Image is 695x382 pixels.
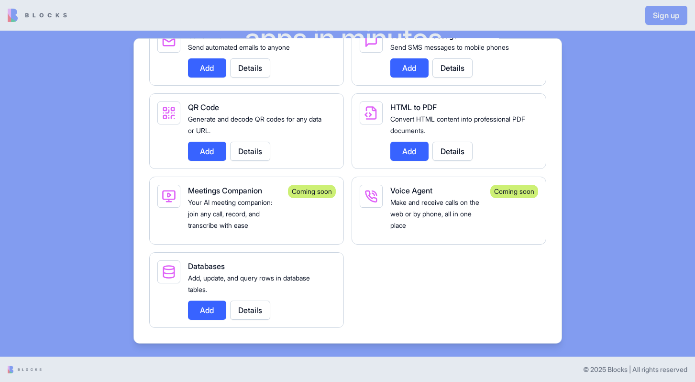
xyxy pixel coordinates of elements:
[390,58,429,78] button: Add
[230,142,270,161] button: Details
[390,43,509,51] span: Send SMS messages to mobile phones
[432,58,473,78] button: Details
[288,185,336,198] div: Coming soon
[188,274,310,293] span: Add, update, and query rows in database tables.
[188,58,226,78] button: Add
[230,301,270,320] button: Details
[390,186,432,195] span: Voice Agent
[490,185,538,198] div: Coming soon
[432,142,473,161] button: Details
[230,58,270,78] button: Details
[188,301,226,320] button: Add
[188,142,226,161] button: Add
[188,43,290,51] span: Send automated emails to anyone
[188,115,321,135] span: Generate and decode QR codes for any data or URL.
[188,261,225,271] span: Databases
[390,142,429,161] button: Add
[390,198,479,229] span: Make and receive calls on the web or by phone, all in one place
[188,186,262,195] span: Meetings Companion
[188,198,272,229] span: Your AI meeting companion: join any call, record, and transcribe with ease
[390,102,437,112] span: HTML to PDF
[188,31,227,40] span: Send Email
[390,115,525,135] span: Convert HTML content into professional PDF documents.
[390,31,458,40] span: Send Text Message
[188,102,219,112] span: QR Code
